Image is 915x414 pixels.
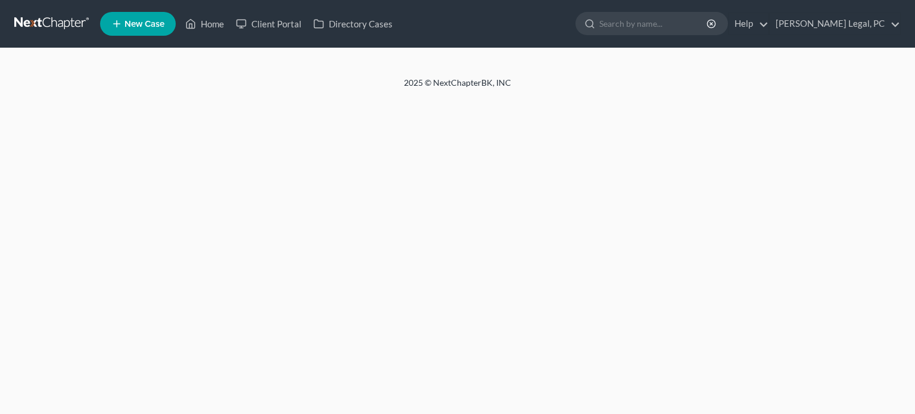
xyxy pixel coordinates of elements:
input: Search by name... [599,13,708,35]
a: Directory Cases [307,13,399,35]
a: Client Portal [230,13,307,35]
span: New Case [125,20,164,29]
a: Help [729,13,768,35]
div: 2025 © NextChapterBK, INC [118,77,797,98]
a: [PERSON_NAME] Legal, PC [770,13,900,35]
a: Home [179,13,230,35]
